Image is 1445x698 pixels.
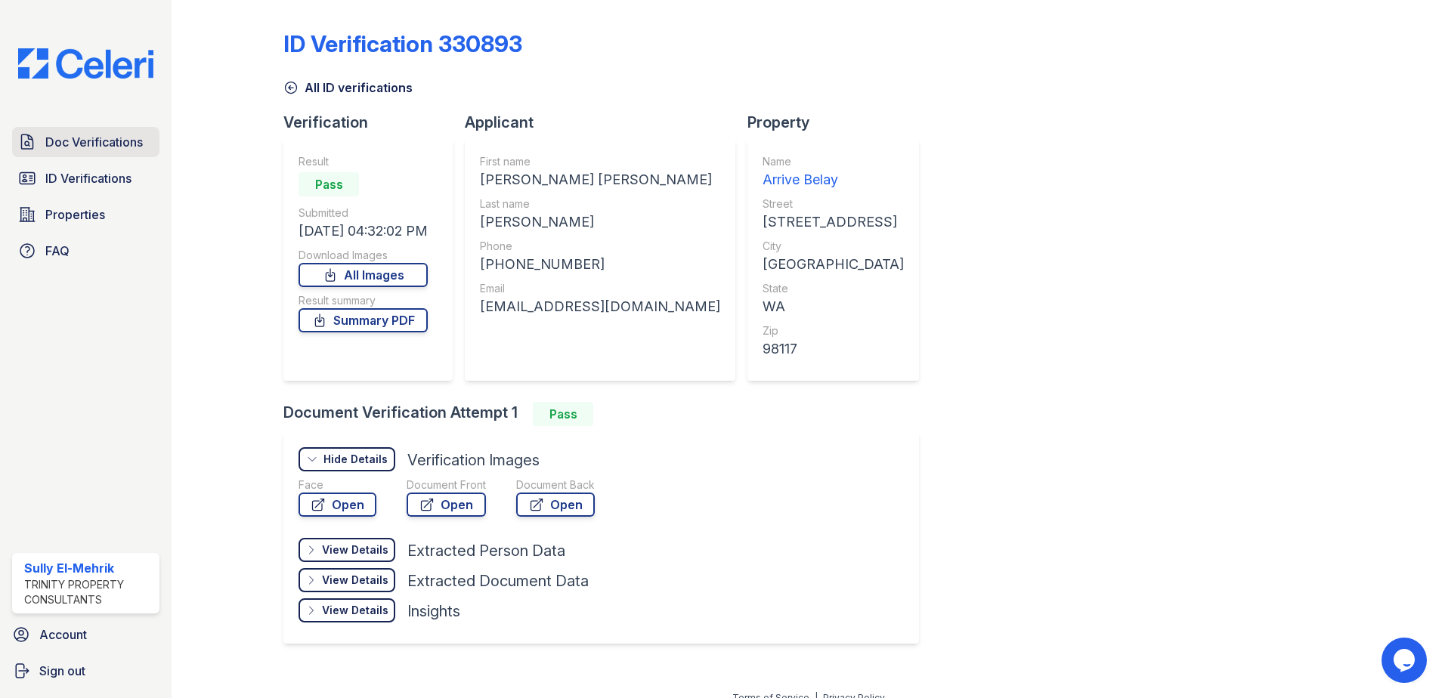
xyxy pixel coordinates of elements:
div: Last name [480,196,720,212]
a: ID Verifications [12,163,159,193]
div: [PERSON_NAME] [PERSON_NAME] [480,169,720,190]
div: [PERSON_NAME] [480,212,720,233]
div: Verification Images [407,449,540,471]
a: Open [516,493,595,517]
div: Insights [407,601,460,622]
div: Applicant [465,112,747,133]
div: Hide Details [323,452,388,467]
div: Pass [533,402,593,426]
div: [PHONE_NUMBER] [480,254,720,275]
div: Arrive Belay [763,169,904,190]
a: Sign out [6,656,166,686]
a: Open [407,493,486,517]
div: Extracted Person Data [407,540,565,561]
div: WA [763,296,904,317]
iframe: chat widget [1382,638,1430,683]
div: Trinity Property Consultants [24,577,153,607]
div: View Details [322,573,388,588]
div: Sully El-Mehrik [24,559,153,577]
div: Download Images [299,248,428,263]
span: Sign out [39,662,85,680]
div: Document Front [407,477,486,493]
div: Extracted Document Data [407,570,589,591]
a: Account [6,619,166,650]
div: ID Verification 330893 [283,30,522,57]
div: [GEOGRAPHIC_DATA] [763,254,904,275]
div: Street [763,196,904,212]
div: Result summary [299,293,428,308]
div: Property [747,112,931,133]
div: [DATE] 04:32:02 PM [299,221,428,242]
a: Properties [12,199,159,230]
a: Doc Verifications [12,127,159,157]
div: [STREET_ADDRESS] [763,212,904,233]
a: FAQ [12,236,159,266]
span: FAQ [45,242,70,260]
a: Name Arrive Belay [763,154,904,190]
div: Submitted [299,205,428,221]
div: [EMAIL_ADDRESS][DOMAIN_NAME] [480,296,720,317]
div: View Details [322,542,388,557]
a: All ID verifications [283,79,413,97]
div: Result [299,154,428,169]
div: Phone [480,239,720,254]
div: Name [763,154,904,169]
div: First name [480,154,720,169]
div: Document Verification Attempt 1 [283,402,931,426]
div: Face [299,477,376,493]
div: Verification [283,112,465,133]
div: City [763,239,904,254]
img: CE_Logo_Blue-a8612792a0a2168367f1c8372b55b34899dd931a85d93a1a3d3e32e68fde9ad4.png [6,48,166,79]
div: Pass [299,172,359,196]
div: Document Back [516,477,595,493]
div: 98117 [763,338,904,360]
div: Email [480,281,720,296]
span: ID Verifications [45,169,132,187]
div: State [763,281,904,296]
a: Summary PDF [299,308,428,332]
div: View Details [322,603,388,618]
a: All Images [299,263,428,287]
div: Zip [763,323,904,338]
span: Properties [45,205,105,224]
span: Account [39,625,87,644]
span: Doc Verifications [45,133,143,151]
a: Open [299,493,376,517]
